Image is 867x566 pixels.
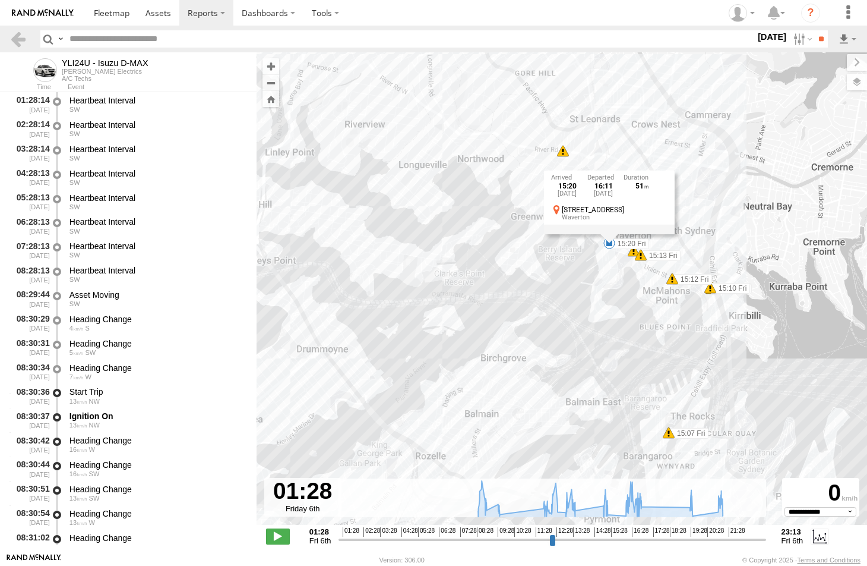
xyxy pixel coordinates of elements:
div: 08:30:42 [DATE] [10,433,51,455]
span: 1 [69,543,84,551]
div: Asset Moving [69,290,245,300]
div: 08:30:31 [DATE] [10,337,51,359]
strong: 01:28 [309,527,331,536]
div: © Copyright 2025 - [742,556,860,564]
div: 06:28:13 [DATE] [10,215,51,237]
div: Heading Change [69,460,245,470]
label: Search Filter Options [789,30,814,48]
button: Zoom out [262,74,279,91]
span: 13 [69,495,87,502]
i: ? [801,4,820,23]
div: 04:28:13 [DATE] [10,166,51,188]
label: 15:07 Fri [669,428,708,439]
span: 17:28 [653,527,670,537]
span: Heading: 207 [89,470,100,477]
span: Heading: 238 [69,179,80,186]
div: Event [68,84,257,90]
div: Heading Change [69,363,245,373]
div: 08:31:02 [DATE] [10,531,51,553]
div: 07:28:13 [DATE] [10,239,51,261]
div: 0 [784,480,857,507]
span: 11:28 [536,527,552,537]
div: Heartbeat Interval [69,193,245,203]
span: 15:28 [611,527,628,537]
strong: 23:13 [781,527,803,536]
span: Heading: 238 [69,276,80,283]
div: 6 [557,145,569,157]
label: 15:12 Fri [672,274,712,285]
div: 01:28:14 [DATE] [10,93,51,115]
div: Ignition On [69,411,245,422]
div: YLI24U - Isuzu D-MAX - View Asset History [62,58,148,68]
span: 20:28 [707,527,724,537]
span: 01:28 [343,527,359,537]
span: Heading: 238 [69,106,80,113]
button: Zoom in [262,58,279,74]
div: Heartbeat Interval [69,168,245,179]
div: 05:28:13 [DATE] [10,191,51,213]
span: Heading: 186 [85,325,89,332]
span: Heading: 272 [89,519,95,526]
span: 7 [69,373,84,381]
div: Heading Change [69,338,245,349]
span: Fri 6th Jun 2025 [309,536,331,545]
div: 08:30:44 [DATE] [10,458,51,480]
label: 15:20 Fri [609,238,649,249]
div: 03:28:14 [DATE] [10,142,51,164]
span: Heading: 238 [69,203,80,210]
a: Terms and Conditions [798,556,860,564]
div: [PERSON_NAME] Electrics [62,68,148,75]
span: 14:28 [594,527,611,537]
span: 06:28 [439,527,455,537]
div: 5 [628,245,640,257]
span: 51 [635,182,648,190]
div: Version: 306.00 [379,556,425,564]
div: 08:28:13 [DATE] [10,263,51,285]
span: 5 [69,349,84,356]
label: Export results as... [837,30,857,48]
a: Back to previous Page [10,30,27,48]
div: 08:30:34 [DATE] [10,361,51,383]
span: 02:28 [363,527,380,537]
span: 19:28 [691,527,707,537]
span: Fri 6th Jun 2025 [781,536,803,545]
div: A/C Techs [62,75,148,82]
label: Search Query [56,30,65,48]
span: Heading: 293 [89,422,100,429]
span: 13:28 [573,527,590,537]
label: Play/Stop [266,529,290,544]
div: Heartbeat Interval [69,95,245,106]
div: 16:11 [587,183,620,190]
div: 15:20 [551,183,584,190]
div: Start Trip [69,386,245,397]
label: [DATE] [755,30,789,43]
div: Heartbeat Interval [69,265,245,276]
span: 16 [69,470,87,477]
div: 02:28:14 [DATE] [10,118,51,140]
span: 21:28 [729,527,745,537]
div: 08:30:37 [DATE] [10,409,51,431]
div: 08:30:51 [DATE] [10,482,51,504]
span: 09:28 [498,527,514,537]
span: Heading: 222 [85,349,96,356]
div: Time [10,84,51,90]
span: 4 [69,325,84,332]
div: [DATE] [551,190,584,197]
span: 05:28 [418,527,435,537]
span: Heading: 238 [69,130,80,137]
div: Heartbeat Interval [69,241,245,251]
div: Heartbeat Interval [69,120,245,130]
span: Heading: 293 [89,398,100,405]
span: Heading: 238 [69,251,80,259]
div: 08:30:29 [DATE] [10,312,51,334]
span: Heading: 238 [69,300,80,307]
span: 03:28 [380,527,397,537]
div: Heading Change [69,314,245,325]
span: 10:28 [514,527,531,537]
button: Zoom Home [262,91,279,107]
span: 12:28 [556,527,573,537]
span: 18:28 [670,527,686,537]
span: 13 [69,398,87,405]
div: 08:29:44 [DATE] [10,288,51,310]
img: rand-logo.svg [12,9,74,17]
